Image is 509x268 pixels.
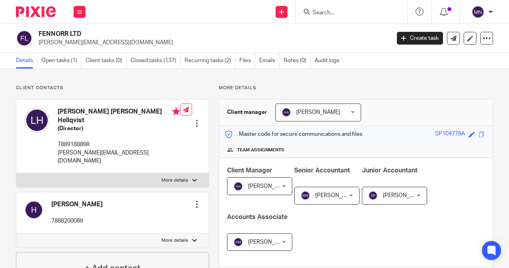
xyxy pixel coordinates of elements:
[39,39,385,47] p: [PERSON_NAME][EMAIL_ADDRESS][DOMAIN_NAME]
[301,191,310,200] img: svg%3E
[233,237,243,247] img: svg%3E
[58,108,180,125] h4: [PERSON_NAME] [PERSON_NAME] Hellqvist
[58,141,180,149] p: 7889188898
[315,53,343,68] a: Audit logs
[24,200,43,219] img: svg%3E
[41,53,82,68] a: Open tasks (1)
[51,200,103,209] h4: [PERSON_NAME]
[16,53,37,68] a: Details
[16,30,33,47] img: svg%3E
[219,85,493,91] p: More details
[237,147,284,153] span: Team assignments
[58,149,180,165] p: [PERSON_NAME][EMAIL_ADDRESS][DOMAIN_NAME]
[16,85,209,91] p: Client contacts
[397,32,443,45] a: Create task
[472,6,484,18] img: svg%3E
[435,130,465,139] div: SP104776A
[227,108,267,116] h3: Client manager
[383,193,427,198] span: [PERSON_NAME]
[58,125,180,133] h5: (Director)
[130,53,181,68] a: Closed tasks (137)
[227,167,272,174] span: Client Manager
[259,53,280,68] a: Emails
[362,167,418,174] span: Junior Accountant
[284,53,311,68] a: Notes (0)
[16,6,56,17] img: Pixie
[315,193,359,198] span: [PERSON_NAME]
[248,239,292,245] span: [PERSON_NAME]
[24,108,50,133] img: svg%3E
[294,167,350,174] span: Senior Accountant
[161,237,188,244] p: More details
[161,177,188,184] p: More details
[368,191,378,200] img: svg%3E
[172,108,180,115] i: Primary
[296,110,340,115] span: [PERSON_NAME]
[39,30,316,38] h2: FENNORR LTD
[282,108,291,117] img: svg%3E
[225,130,362,138] p: Master code for secure communications and files
[233,182,243,191] img: svg%3E
[248,184,292,189] span: [PERSON_NAME]
[85,53,126,68] a: Client tasks (0)
[239,53,255,68] a: Files
[312,10,383,17] input: Search
[185,53,235,68] a: Recurring tasks (2)
[51,217,103,225] p: 7888200089
[227,214,288,220] span: Accounts Associate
